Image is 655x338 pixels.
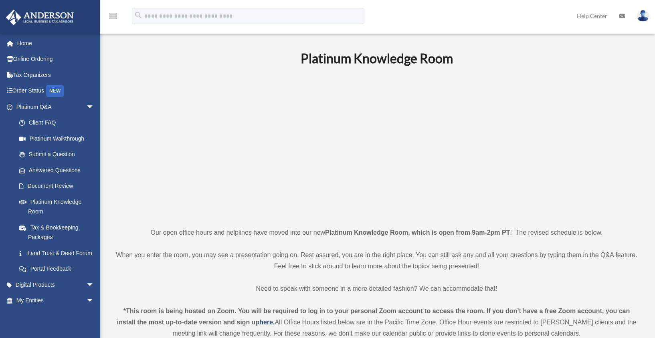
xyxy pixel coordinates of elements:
[86,277,102,293] span: arrow_drop_down
[114,249,639,272] p: When you enter the room, you may see a presentation going on. Rest assured, you are in the right ...
[11,194,102,219] a: Platinum Knowledge Room
[117,308,630,326] strong: *This room is being hosted on Zoom. You will be required to log in to your personal Zoom account ...
[114,227,639,238] p: Our open office hours and helplines have moved into our new ! The revised schedule is below.
[86,293,102,309] span: arrow_drop_down
[4,10,76,25] img: Anderson Advisors Platinum Portal
[134,11,143,20] i: search
[108,11,118,21] i: menu
[6,308,106,324] a: My [PERSON_NAME] Teamarrow_drop_down
[6,35,106,51] a: Home
[273,319,275,326] strong: .
[6,99,106,115] a: Platinum Q&Aarrow_drop_down
[46,85,64,97] div: NEW
[114,283,639,294] p: Need to speak with someone in a more detailed fashion? We can accommodate that!
[6,51,106,67] a: Online Ordering
[259,319,273,326] a: here
[11,147,106,163] a: Submit a Question
[11,245,106,261] a: Land Trust & Deed Forum
[637,10,649,22] img: User Pic
[6,277,106,293] a: Digital Productsarrow_drop_down
[11,261,106,277] a: Portal Feedback
[11,178,106,194] a: Document Review
[6,83,106,99] a: Order StatusNEW
[11,115,106,131] a: Client FAQ
[108,14,118,21] a: menu
[325,229,510,236] strong: Platinum Knowledge Room, which is open from 9am-2pm PT
[6,67,106,83] a: Tax Organizers
[6,293,106,309] a: My Entitiesarrow_drop_down
[11,131,106,147] a: Platinum Walkthrough
[301,50,453,66] b: Platinum Knowledge Room
[11,162,106,178] a: Answered Questions
[257,77,497,212] iframe: 231110_Toby_KnowledgeRoom
[11,219,106,245] a: Tax & Bookkeeping Packages
[86,308,102,325] span: arrow_drop_down
[86,99,102,115] span: arrow_drop_down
